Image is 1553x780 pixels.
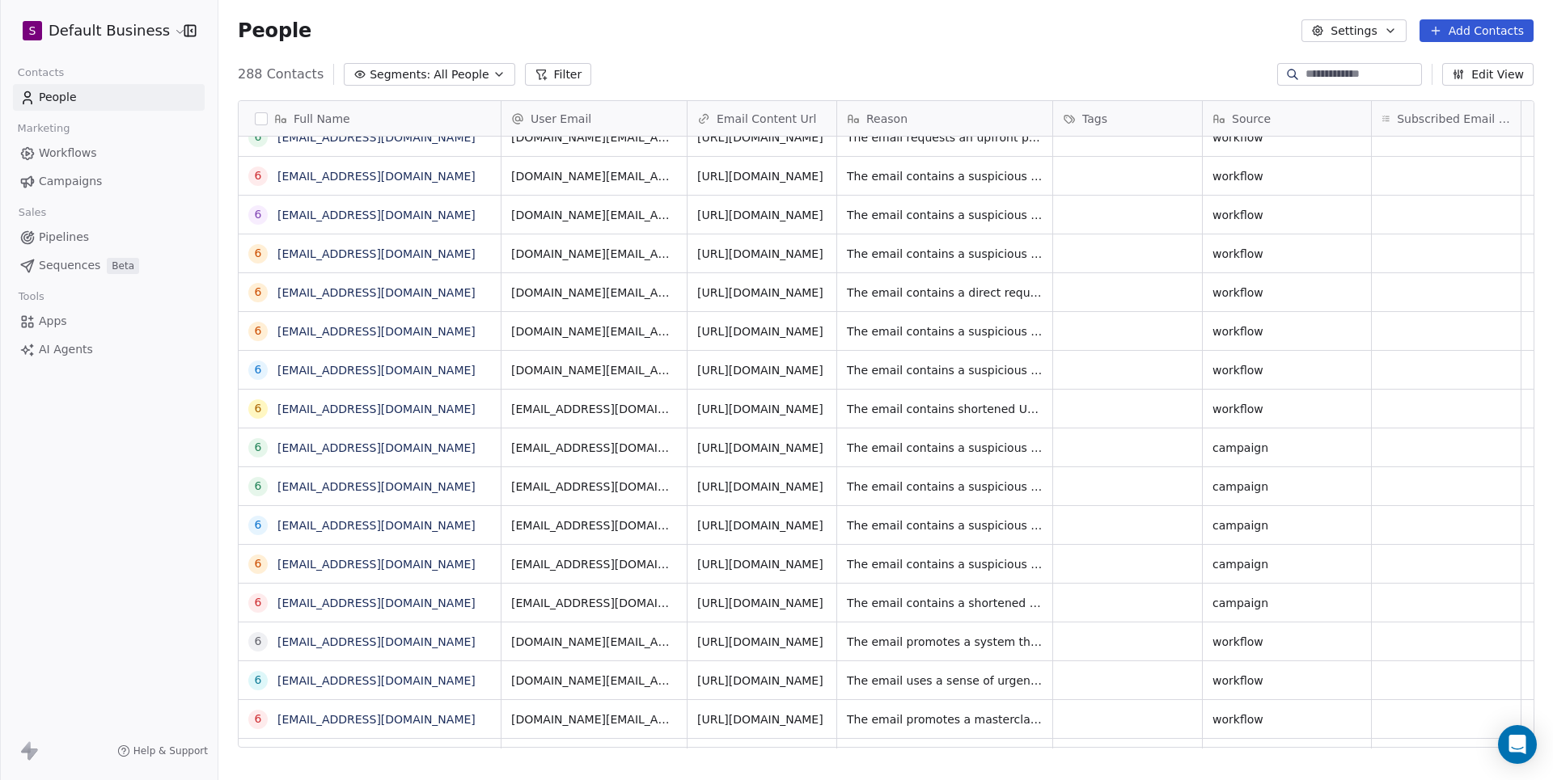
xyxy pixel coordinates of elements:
[1212,479,1361,495] span: campaign
[847,323,1043,339] span: The email contains a suspicious request for an advance payment of 500 [PERSON_NAME] for a website...
[837,101,1052,136] div: Reason
[255,710,262,727] div: 6
[511,479,677,495] span: [EMAIL_ADDRESS][DOMAIN_NAME]
[277,635,476,648] a: [EMAIL_ADDRESS][DOMAIN_NAME]
[133,744,208,757] span: Help & Support
[39,257,100,274] span: Sequences
[866,111,908,127] span: Reason
[277,441,476,454] a: [EMAIL_ADDRESS][DOMAIN_NAME]
[39,341,93,358] span: AI Agents
[277,209,476,221] a: [EMAIL_ADDRESS][DOMAIN_NAME]
[847,246,1043,262] span: The email contains a suspicious request for an advance payment with a Stripe link, suggesting a p...
[847,362,1043,378] span: The email contains a suspicious link requesting an upfront payment of 500 [PERSON_NAME], which is...
[697,558,823,571] a: [URL][DOMAIN_NAME]
[1212,672,1361,689] span: workflow
[511,323,677,339] span: [DOMAIN_NAME][EMAIL_ADDRESS][DOMAIN_NAME]
[1212,362,1361,378] span: workflow
[1212,207,1361,223] span: workflow
[238,65,324,84] span: 288 Contacts
[294,111,350,127] span: Full Name
[255,478,262,495] div: 6
[277,597,476,609] a: [EMAIL_ADDRESS][DOMAIN_NAME]
[255,361,262,378] div: 6
[11,61,71,85] span: Contacts
[255,206,262,223] div: 6
[697,131,823,144] a: [URL][DOMAIN_NAME]
[697,170,823,183] a: [URL][DOMAIN_NAME]
[1212,401,1361,417] span: workflow
[511,595,677,611] span: [EMAIL_ADDRESS][DOMAIN_NAME]
[255,129,262,145] div: 6
[697,325,823,338] a: [URL][DOMAIN_NAME]
[847,556,1043,572] span: The email contains a suspicious link that may lead to a phishing attempt or malware.
[1212,517,1361,533] span: campaign
[11,116,77,141] span: Marketing
[39,313,67,330] span: Apps
[255,167,262,184] div: 6
[1212,711,1361,727] span: workflow
[239,137,501,748] div: grid
[1212,323,1361,339] span: workflow
[511,672,677,689] span: [DOMAIN_NAME][EMAIL_ADDRESS][DOMAIN_NAME]
[255,400,262,417] div: 6
[1212,129,1361,145] span: workflow
[697,674,823,687] a: [URL][DOMAIN_NAME]
[277,325,476,338] a: [EMAIL_ADDRESS][DOMAIN_NAME]
[847,440,1043,456] span: The email contains a suspicious link to a Google Form, which is a common tactic used in phishing ...
[511,285,677,301] span: [DOMAIN_NAME][EMAIL_ADDRESS][DOMAIN_NAME]
[847,168,1043,184] span: The email contains a suspicious link requesting an upfront payment of 500 [PERSON_NAME], which is...
[277,403,476,415] a: [EMAIL_ADDRESS][DOMAIN_NAME]
[277,480,476,493] a: [EMAIL_ADDRESS][DOMAIN_NAME]
[277,713,476,726] a: [EMAIL_ADDRESS][DOMAIN_NAME]
[1301,19,1406,42] button: Settings
[255,323,262,339] div: 6
[39,89,77,106] span: People
[697,247,823,260] a: [URL][DOMAIN_NAME]
[511,362,677,378] span: [DOMAIN_NAME][EMAIL_ADDRESS][DOMAIN_NAME]
[511,711,677,727] span: [DOMAIN_NAME][EMAIL_ADDRESS][DOMAIN_NAME]
[511,556,677,572] span: [EMAIL_ADDRESS][DOMAIN_NAME]
[697,441,823,454] a: [URL][DOMAIN_NAME]
[688,101,836,136] div: Email Content Url
[697,480,823,493] a: [URL][DOMAIN_NAME]
[697,286,823,299] a: [URL][DOMAIN_NAME]
[531,111,591,127] span: User Email
[511,246,677,262] span: [DOMAIN_NAME][EMAIL_ADDRESS][DOMAIN_NAME]
[697,597,823,609] a: [URL][DOMAIN_NAME]
[277,674,476,687] a: [EMAIL_ADDRESS][DOMAIN_NAME]
[255,594,262,611] div: 6
[1372,101,1521,136] div: Subscribed Email Categories
[511,440,677,456] span: [EMAIL_ADDRESS][DOMAIN_NAME]
[39,229,89,246] span: Pipelines
[277,364,476,377] a: [EMAIL_ADDRESS][DOMAIN_NAME]
[1397,111,1511,127] span: Subscribed Email Categories
[697,635,823,648] a: [URL][DOMAIN_NAME]
[1232,111,1271,127] span: Source
[277,247,476,260] a: [EMAIL_ADDRESS][DOMAIN_NAME]
[255,439,262,456] div: 6
[847,672,1043,689] span: The email uses a sense of urgency and a limited-time offer to pressure the recipient into clickin...
[1212,634,1361,650] span: workflow
[277,558,476,571] a: [EMAIL_ADDRESS][DOMAIN_NAME]
[1442,63,1534,86] button: Edit View
[511,207,677,223] span: [DOMAIN_NAME][EMAIL_ADDRESS][DOMAIN_NAME]
[847,401,1043,417] span: The email contains shortened URLs and lacks clear sender information, raising suspicion of a phis...
[511,168,677,184] span: [DOMAIN_NAME][EMAIL_ADDRESS][DOMAIN_NAME]
[13,224,205,251] a: Pipelines
[238,19,311,43] span: People
[29,23,36,39] span: S
[39,145,97,162] span: Workflows
[13,308,205,335] a: Apps
[370,66,430,83] span: Segments:
[697,403,823,415] a: [URL][DOMAIN_NAME]
[697,713,823,726] a: [URL][DOMAIN_NAME]
[847,517,1043,533] span: The email contains a suspicious link and lacks a clear sender identity, suggesting a potential ph...
[1212,556,1361,572] span: campaign
[277,131,476,144] a: [EMAIL_ADDRESS][DOMAIN_NAME]
[697,364,823,377] a: [URL][DOMAIN_NAME]
[39,173,102,190] span: Campaigns
[501,101,687,136] div: User Email
[1082,111,1107,127] span: Tags
[525,63,592,86] button: Filter
[255,633,262,650] div: 6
